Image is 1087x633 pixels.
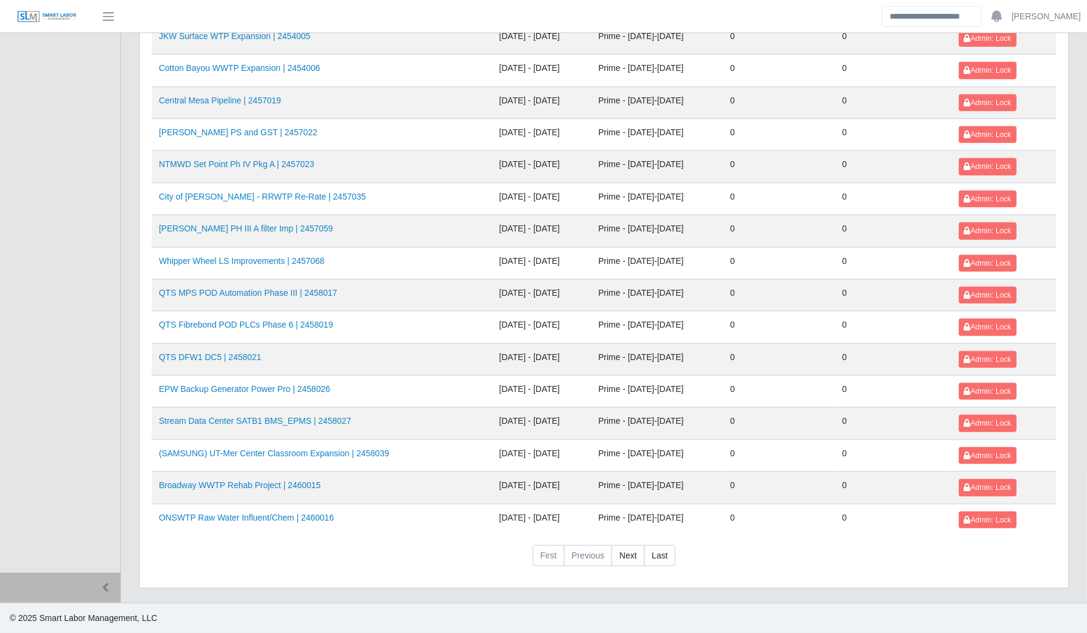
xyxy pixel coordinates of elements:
input: Search [882,6,982,27]
td: 0 [835,376,951,408]
span: Admin: Lock [964,34,1011,43]
button: Admin: Lock [959,415,1017,432]
td: 0 [835,87,951,118]
button: Admin: Lock [959,126,1017,143]
a: ONSWTP Raw Water Influent/Chem | 2460016 [159,513,334,522]
span: Admin: Lock [964,99,1011,107]
td: [DATE] - [DATE] [492,22,591,54]
td: 0 [835,439,951,471]
td: Prime - [DATE]-[DATE] [591,311,723,343]
span: Admin: Lock [964,227,1011,235]
td: [DATE] - [DATE] [492,376,591,408]
a: Next [612,545,645,567]
td: 0 [835,119,951,151]
td: 0 [835,215,951,247]
td: [DATE] - [DATE] [492,311,591,343]
td: 0 [723,311,835,343]
td: [DATE] - [DATE] [492,408,591,439]
a: Stream Data Center SATB1 BMS_EPMS | 2458027 [159,416,351,426]
a: Broadway WWTP Rehab Project | 2460015 [159,480,321,490]
td: 0 [723,408,835,439]
td: Prime - [DATE]-[DATE] [591,504,723,536]
td: [DATE] - [DATE] [492,215,591,247]
a: [PERSON_NAME] PS and GST | 2457022 [159,127,317,137]
button: Admin: Lock [959,512,1017,528]
a: City of [PERSON_NAME] - RRWTP Re-Rate | 2457035 [159,192,366,201]
span: Admin: Lock [964,66,1011,75]
a: QTS DFW1 DC5 | 2458021 [159,352,261,362]
a: JKW Surface WTP Expansion | 2454005 [159,31,311,41]
a: Central Mesa Pipeline | 2457019 [159,96,281,105]
td: 0 [835,247,951,279]
td: Prime - [DATE]-[DATE] [591,439,723,471]
td: 0 [723,183,835,215]
td: [DATE] - [DATE] [492,119,591,151]
td: 0 [835,343,951,375]
button: Admin: Lock [959,255,1017,272]
td: [DATE] - [DATE] [492,279,591,311]
button: Admin: Lock [959,319,1017,335]
span: Admin: Lock [964,259,1011,268]
td: Prime - [DATE]-[DATE] [591,472,723,504]
a: Last [644,545,675,567]
span: Admin: Lock [964,387,1011,396]
td: [DATE] - [DATE] [492,504,591,536]
td: 0 [723,247,835,279]
td: Prime - [DATE]-[DATE] [591,183,723,215]
button: Admin: Lock [959,383,1017,400]
td: Prime - [DATE]-[DATE] [591,55,723,87]
td: Prime - [DATE]-[DATE] [591,247,723,279]
span: Admin: Lock [964,419,1011,427]
td: 0 [723,504,835,536]
a: EPW Backup Generator Power Pro | 2458026 [159,384,330,394]
td: 0 [723,119,835,151]
td: [DATE] - [DATE] [492,87,591,118]
td: 0 [723,343,835,375]
td: 0 [835,279,951,311]
nav: pagination [152,545,1056,576]
a: Cotton Bayou WWTP Expansion | 2454006 [159,63,320,73]
span: Admin: Lock [964,130,1011,139]
td: 0 [835,151,951,183]
button: Admin: Lock [959,191,1017,207]
td: 0 [723,22,835,54]
span: Admin: Lock [964,162,1011,171]
a: (SAMSUNG) UT-Mer Center Classroom Expansion | 2458039 [159,448,389,458]
td: Prime - [DATE]-[DATE] [591,151,723,183]
td: [DATE] - [DATE] [492,151,591,183]
td: 0 [835,408,951,439]
button: Admin: Lock [959,479,1017,496]
td: 0 [835,504,951,536]
td: [DATE] - [DATE] [492,343,591,375]
td: 0 [835,311,951,343]
span: Admin: Lock [964,355,1011,364]
td: Prime - [DATE]-[DATE] [591,22,723,54]
td: [DATE] - [DATE] [492,472,591,504]
img: SLM Logo [17,10,77,23]
button: Admin: Lock [959,447,1017,464]
button: Admin: Lock [959,351,1017,368]
a: QTS Fibrebond POD PLCs Phase 6 | 2458019 [159,320,333,329]
td: [DATE] - [DATE] [492,55,591,87]
span: Admin: Lock [964,516,1011,524]
td: 0 [723,215,835,247]
a: QTS MPS POD Automation Phase III | 2458017 [159,288,337,298]
span: Admin: Lock [964,483,1011,492]
td: [DATE] - [DATE] [492,439,591,471]
button: Admin: Lock [959,94,1017,111]
a: Whipper Wheel LS Improvements | 2457068 [159,256,324,266]
td: 0 [723,376,835,408]
a: [PERSON_NAME] [1012,10,1081,23]
td: Prime - [DATE]-[DATE] [591,215,723,247]
button: Admin: Lock [959,222,1017,239]
td: Prime - [DATE]-[DATE] [591,119,723,151]
button: Admin: Lock [959,158,1017,175]
td: 0 [723,151,835,183]
a: NTMWD Set Point Ph IV Pkg A | 2457023 [159,159,314,169]
td: Prime - [DATE]-[DATE] [591,376,723,408]
span: Admin: Lock [964,291,1011,299]
td: [DATE] - [DATE] [492,183,591,215]
button: Admin: Lock [959,62,1017,79]
td: 0 [835,472,951,504]
span: © 2025 Smart Labor Management, LLC [10,613,157,623]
